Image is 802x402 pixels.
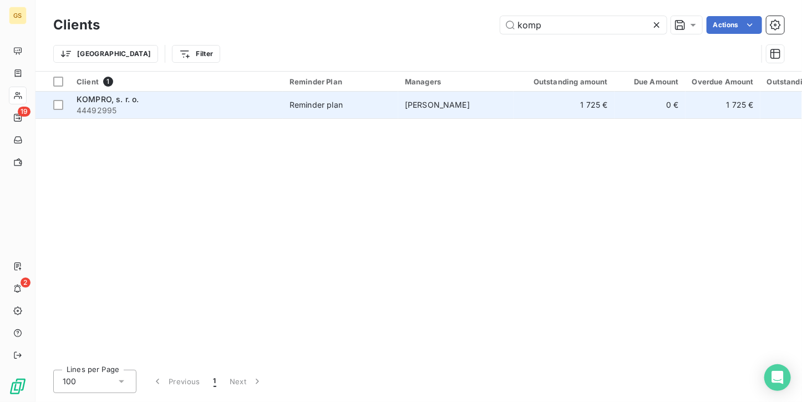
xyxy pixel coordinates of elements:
span: 2 [21,278,31,288]
button: Previous [145,370,207,393]
span: Client [77,77,99,86]
button: Next [223,370,270,393]
td: 1 725 € [686,92,760,118]
div: Reminder plan [290,99,343,110]
div: Outstanding amount [520,77,608,86]
button: 1 [207,370,223,393]
span: 1 [103,77,113,87]
div: Open Intercom Messenger [764,364,791,391]
span: 1 [214,376,216,387]
button: Actions [707,16,762,34]
td: 0 € [615,92,686,118]
h3: Clients [53,15,100,35]
div: Overdue Amount [692,77,754,86]
span: 19 [18,107,31,117]
span: [PERSON_NAME] [405,100,470,109]
div: Due Amount [621,77,679,86]
div: Managers [405,77,507,86]
input: Search [500,16,667,34]
span: KOMPRO, s. r. o. [77,94,139,104]
span: 44492995 [77,105,276,116]
button: Filter [172,45,220,63]
button: [GEOGRAPHIC_DATA] [53,45,158,63]
span: 100 [63,376,76,387]
td: 1 725 € [514,92,615,118]
img: Logo LeanPay [9,378,27,395]
div: GS [9,7,27,24]
div: Reminder Plan [290,77,392,86]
